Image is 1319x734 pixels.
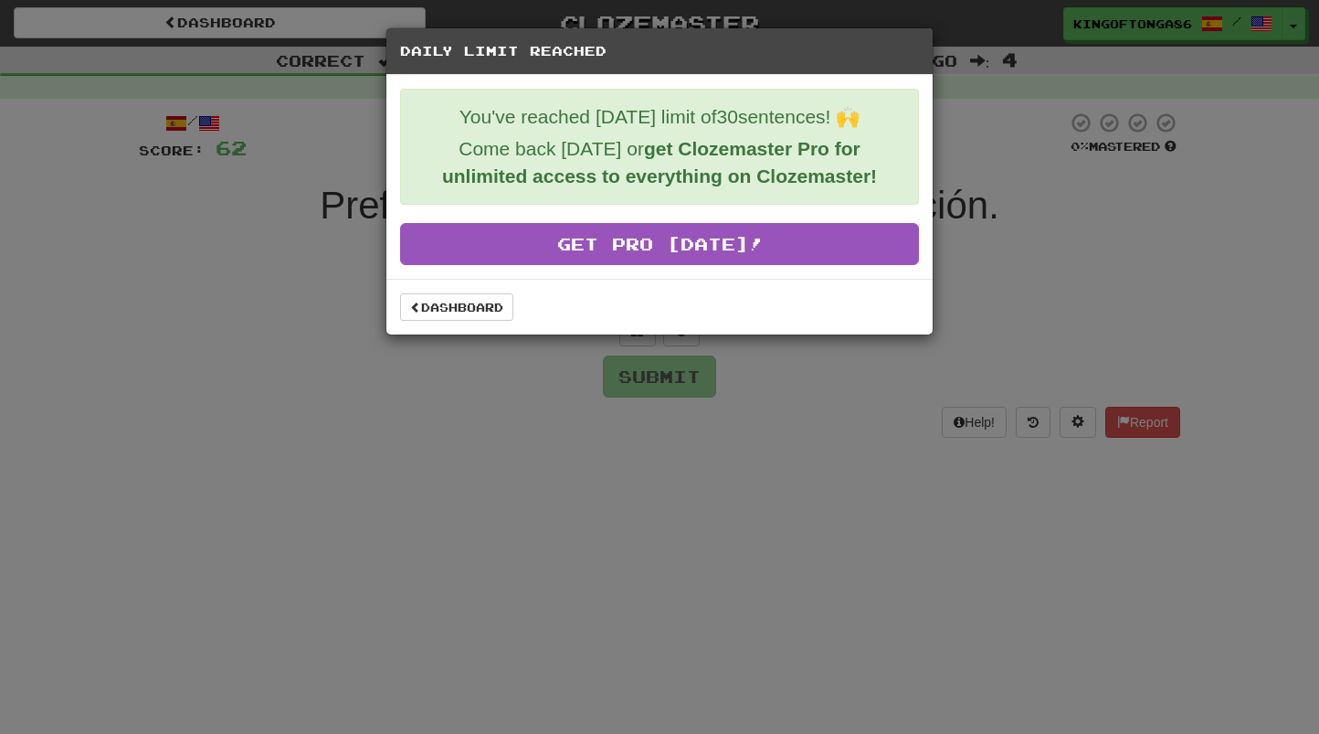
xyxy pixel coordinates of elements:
p: You've reached [DATE] limit of 30 sentences! 🙌 [415,103,904,131]
a: Dashboard [400,293,513,321]
p: Come back [DATE] or [415,135,904,190]
a: Get Pro [DATE]! [400,223,919,265]
h5: Daily Limit Reached [400,42,919,60]
strong: get Clozemaster Pro for unlimited access to everything on Clozemaster! [442,138,877,186]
